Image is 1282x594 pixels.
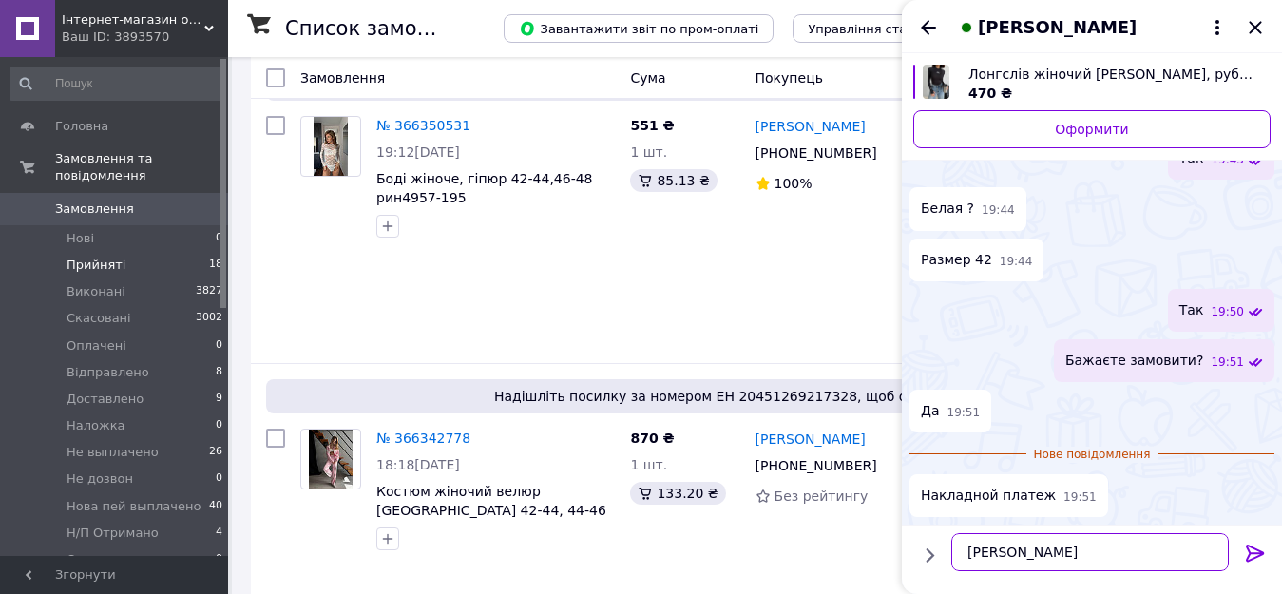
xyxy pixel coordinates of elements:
[209,257,222,274] span: 18
[216,337,222,354] span: 0
[921,250,992,270] span: Размер 42
[630,457,667,472] span: 1 шт.
[67,364,149,381] span: Відправлено
[630,70,665,86] span: Cума
[955,15,1229,40] button: [PERSON_NAME]
[1244,16,1267,39] button: Закрити
[756,70,823,86] span: Покупець
[216,551,222,568] span: 0
[376,144,460,160] span: 19:12[DATE]
[67,417,125,434] span: Наложка
[274,387,1240,406] span: Надішліть посилку за номером ЕН 20451269217328, щоб отримати оплату
[913,65,1271,103] a: Переглянути товар
[10,67,224,101] input: Пошук
[209,444,222,461] span: 26
[67,283,125,300] span: Виконані
[921,486,1056,506] span: Накладной платеж
[376,171,593,205] a: Боді жіноче, гіпюр 42-44,46-48 рин4957-195
[216,391,222,408] span: 9
[376,118,470,133] a: № 366350531
[775,489,869,504] span: Без рейтингу
[808,22,953,36] span: Управління статусами
[67,230,94,247] span: Нові
[62,11,204,29] span: Інтернет-магазин одягу «Richie»
[1211,354,1244,371] span: 19:51 12.10.2025
[923,65,950,99] img: 6321595498_w640_h640_longsliv-zhenskij-calvin.jpg
[1065,351,1203,371] span: Бажаєте замовити?
[921,199,974,219] span: Белая ?
[285,17,478,40] h1: Список замовлень
[1179,300,1204,320] span: Так
[376,484,606,537] a: Костюм жіночий велюр [GEOGRAPHIC_DATA] 42-44, 44-46 рин4942-363
[67,444,159,461] span: Не выплачено
[756,430,866,449] a: [PERSON_NAME]
[504,14,774,43] button: Завантажити звіт по пром-оплаті
[62,29,228,46] div: Ваш ID: 3893570
[951,533,1229,571] textarea: [PERSON_NAME]
[921,401,940,421] span: Да
[1026,447,1158,463] span: Нове повідомлення
[216,364,222,381] span: 8
[376,457,460,472] span: 18:18[DATE]
[1000,254,1033,270] span: 19:44 12.10.2025
[209,498,222,515] span: 40
[752,452,881,479] div: [PHONE_NUMBER]
[300,70,385,86] span: Замовлення
[968,86,1012,101] span: 470 ₴
[216,417,222,434] span: 0
[947,405,981,421] span: 19:51 12.10.2025
[630,431,674,446] span: 870 ₴
[309,430,354,489] img: Фото товару
[55,201,134,218] span: Замовлення
[793,14,968,43] button: Управління статусами
[55,118,108,135] span: Головна
[982,202,1015,219] span: 19:44 12.10.2025
[67,470,133,488] span: Не дозвон
[376,431,470,446] a: № 366342778
[775,176,813,191] span: 100%
[917,16,940,39] button: Назад
[300,429,361,489] a: Фото товару
[1063,489,1097,506] span: 19:51 12.10.2025
[67,310,131,327] span: Скасовані
[630,118,674,133] span: 551 ₴
[216,525,222,542] span: 4
[216,230,222,247] span: 0
[752,140,881,166] div: [PHONE_NUMBER]
[1211,304,1244,320] span: 19:50 12.10.2025
[196,283,222,300] span: 3827
[67,551,178,568] span: Ожидаем оплату
[300,116,361,177] a: Фото товару
[913,110,1271,148] a: Оформити
[67,337,126,354] span: Оплачені
[630,169,717,192] div: 85.13 ₴
[196,310,222,327] span: 3002
[314,117,347,176] img: Фото товару
[978,15,1137,40] span: [PERSON_NAME]
[67,391,144,408] span: Доставлено
[756,117,866,136] a: [PERSON_NAME]
[67,498,201,515] span: Нова пей выплачено
[67,257,125,274] span: Прийняті
[968,65,1255,84] span: Лонгслів жіночий [PERSON_NAME], рубчик 42-44: 44-46 sin1012-147
[630,482,725,505] div: 133.20 ₴
[216,470,222,488] span: 0
[67,525,159,542] span: Н/П Отримано
[55,150,228,184] span: Замовлення та повідомлення
[519,20,758,37] span: Завантажити звіт по пром-оплаті
[630,144,667,160] span: 1 шт.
